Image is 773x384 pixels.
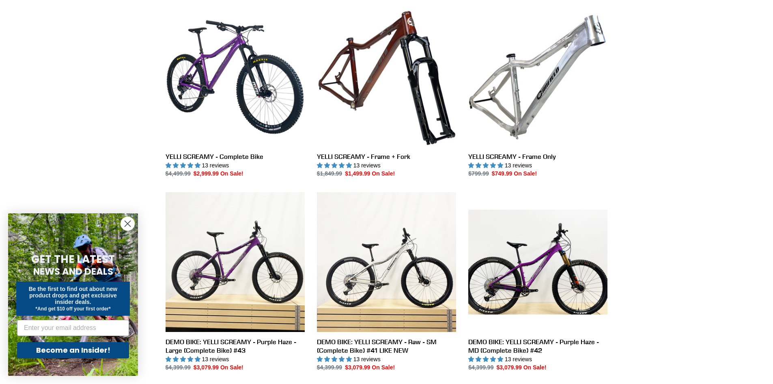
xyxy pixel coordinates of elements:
[31,252,115,267] span: GET THE LATEST
[35,306,110,312] span: *And get $10 off your first order*
[17,320,129,336] input: Enter your email address
[29,286,118,305] span: Be the first to find out about new product drops and get exclusive insider deals.
[121,217,135,231] button: Close dialog
[33,265,113,278] span: NEWS AND DEALS
[17,342,129,358] button: Become an Insider!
